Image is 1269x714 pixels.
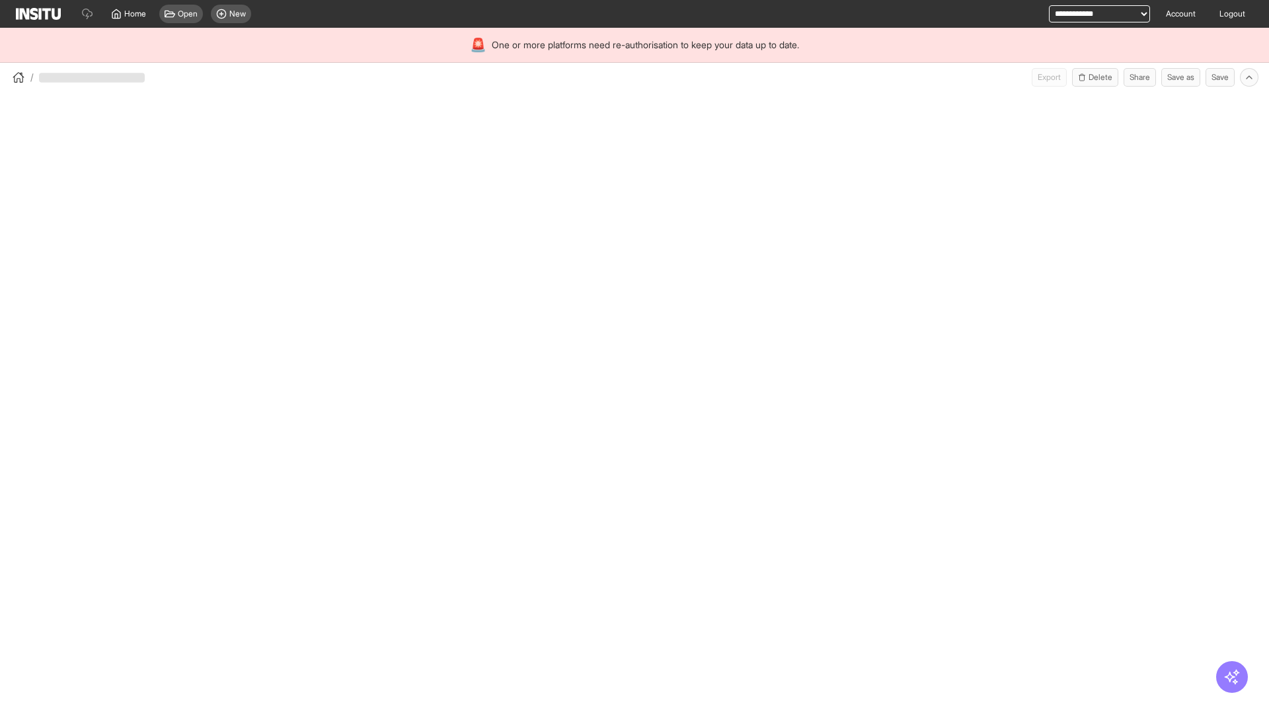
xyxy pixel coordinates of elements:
[1206,68,1235,87] button: Save
[1161,68,1200,87] button: Save as
[16,8,61,20] img: Logo
[124,9,146,19] span: Home
[492,38,799,52] span: One or more platforms need re-authorisation to keep your data up to date.
[1072,68,1118,87] button: Delete
[11,69,34,85] button: /
[229,9,246,19] span: New
[470,36,486,54] div: 🚨
[1124,68,1156,87] button: Share
[1032,68,1067,87] button: Export
[1032,68,1067,87] span: Can currently only export from Insights reports.
[178,9,198,19] span: Open
[30,71,34,84] span: /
